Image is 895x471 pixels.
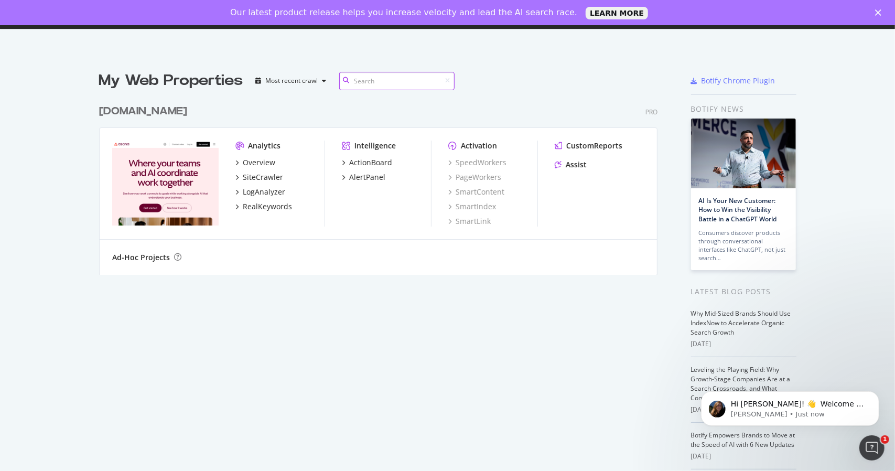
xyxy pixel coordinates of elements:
div: grid [99,91,666,275]
div: Assist [566,159,587,170]
a: PageWorkers [448,172,501,183]
div: RealKeywords [243,201,292,212]
div: Consumers discover products through conversational interfaces like ChatGPT, not just search… [699,229,788,262]
div: AlertPanel [349,172,385,183]
div: SiteCrawler [243,172,283,183]
div: My Web Properties [99,70,243,91]
a: [DOMAIN_NAME] [99,104,191,119]
a: Botify Chrome Plugin [691,76,775,86]
a: Botify Empowers Brands to Move at the Speed of AI with 6 New Updates [691,431,795,449]
div: Intelligence [354,141,396,151]
span: 1 [881,435,889,444]
div: Our latest product release helps you increase velocity and lead the AI search race. [230,7,577,18]
div: [DATE] [691,452,796,461]
div: Analytics [248,141,281,151]
button: Most recent crawl [252,72,331,89]
div: CustomReports [566,141,622,151]
img: AI Is Your New Customer: How to Win the Visibility Battle in a ChatGPT World [691,119,796,188]
a: SmartIndex [448,201,496,212]
div: Ad-Hoc Projects [112,252,170,263]
img: www.asana.com [112,141,219,226]
div: Most recent crawl [266,78,318,84]
a: RealKeywords [235,201,292,212]
div: ActionBoard [349,157,392,168]
div: Botify Chrome Plugin [702,76,775,86]
a: Leveling the Playing Field: Why Growth-Stage Companies Are at a Search Crossroads, and What Comes... [691,365,791,402]
div: Overview [243,157,275,168]
div: Latest Blog Posts [691,286,796,297]
a: SmartContent [448,187,504,197]
a: Why Mid-Sized Brands Should Use IndexNow to Accelerate Organic Search Growth [691,309,791,337]
div: LogAnalyzer [243,187,285,197]
a: SpeedWorkers [448,157,506,168]
input: Search [339,72,455,90]
div: Activation [461,141,497,151]
div: Botify news [691,103,796,115]
a: Overview [235,157,275,168]
div: Close [875,9,886,16]
iframe: Intercom live chat [859,435,885,461]
a: Assist [555,159,587,170]
a: SiteCrawler [235,172,283,183]
iframe: Intercom notifications message [685,369,895,443]
div: [DOMAIN_NAME] [99,104,187,119]
a: AI Is Your New Customer: How to Win the Visibility Battle in a ChatGPT World [699,196,777,223]
a: AlertPanel [342,172,385,183]
div: Pro [645,108,657,116]
a: LogAnalyzer [235,187,285,197]
a: SmartLink [448,216,491,227]
a: CustomReports [555,141,622,151]
div: [DATE] [691,339,796,349]
a: LEARN MORE [586,7,648,19]
a: ActionBoard [342,157,392,168]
